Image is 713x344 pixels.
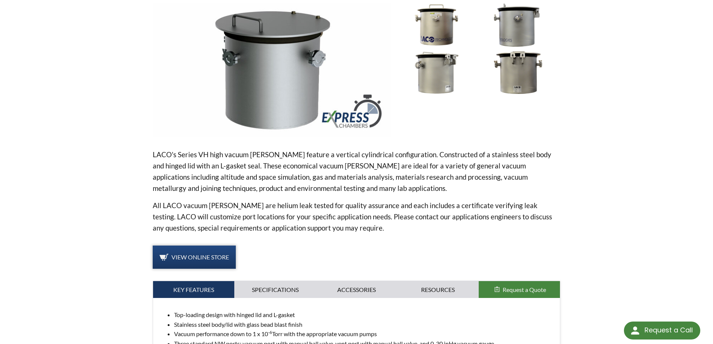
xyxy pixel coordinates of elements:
li: Stainless steel body/lid with glass bead blast finish [174,320,554,329]
a: Resources [397,281,479,298]
img: LVC1212-3312-VH Express Chamber, angled view [153,3,391,137]
sup: -6 [268,329,272,335]
div: Request a Call [645,322,693,339]
img: 12" X 12" VH Vacuum Chamber shown with U-gasket seal, front view [397,3,475,46]
p: LACO's Series VH high vacuum [PERSON_NAME] feature a vertical cylindrical configuration. Construc... [153,149,561,194]
p: All LACO vacuum [PERSON_NAME] are helium leak tested for quality assurance and each includes a ce... [153,200,561,234]
span: Request a Quote [503,286,546,293]
li: Top-loading design with hinged lid and L-gasket [174,310,554,320]
img: 12" X 12" VH Vacuum Chamber shown with U-Gasket Seal, rear view [479,51,557,94]
div: Request a Call [624,322,700,340]
span: View Online Store [171,253,229,261]
a: Key Features [153,281,235,298]
a: View Online Store [153,246,236,269]
a: Accessories [316,281,397,298]
img: 12" X 12" VH Vacuum Chamber shown with U-Gasket Seal, side port [479,3,557,46]
a: Specifications [234,281,316,298]
li: Vacuum performance down to 1 x 10 Torr with the appropriate vacuum pumps [174,329,554,339]
img: round button [629,325,641,337]
button: Request a Quote [479,281,560,298]
img: 12" X 12" VH Vacuum Chamber shown with U-Gasket Seal, angled view [397,51,475,94]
